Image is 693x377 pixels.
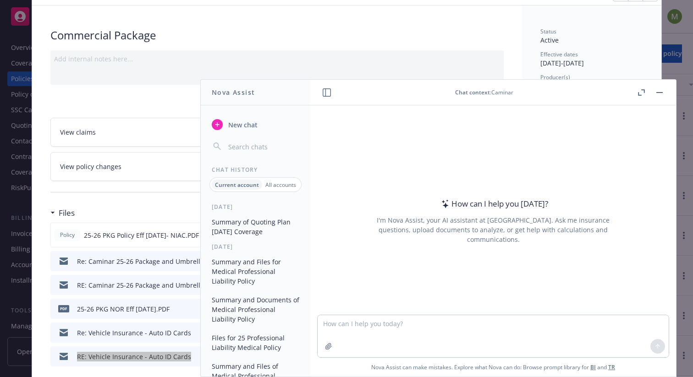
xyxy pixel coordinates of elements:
a: View claims [50,118,275,147]
div: Re: Caminar 25-26 Package and Umbrella Policy Delivery (NIAC) General Insurance renewed policy [77,257,378,266]
input: Search chats [226,140,299,153]
span: View policy changes [60,162,121,171]
div: [DATE] [201,243,310,251]
span: PDF [58,305,69,312]
div: How can I help you [DATE]? [439,198,548,210]
div: RE: Caminar 25-26 Package and Umbrella Policy Delivery (NIAC) General Insurance renewed policy [77,280,378,290]
p: Current account [215,181,259,189]
div: Files [50,207,75,219]
p: All accounts [265,181,296,189]
button: Summary and Files for Medical Professional Liability Policy [208,254,303,289]
div: [DATE] - [DATE] [540,50,643,68]
div: Chat History [201,166,310,174]
a: View policy changes [50,152,275,181]
div: [DATE] [201,203,310,211]
div: Add internal notes here... [54,54,500,64]
div: 25-26 PKG NOR Eff [DATE].PDF [77,304,170,314]
span: 25-26 PKG Policy Eff [DATE]- NIAC.PDF [84,230,199,240]
h1: Nova Assist [212,87,255,97]
span: Policy [58,231,77,239]
div: I'm Nova Assist, your AI assistant at [GEOGRAPHIC_DATA]. Ask me insurance questions, upload docum... [364,215,622,244]
button: Summary of Quoting Plan [DATE] Coverage [208,214,303,239]
button: New chat [208,116,303,133]
span: New chat [226,120,258,130]
span: View claims [60,127,96,137]
div: Commercial Package [50,27,504,43]
div: : Caminar [332,88,636,96]
a: TR [608,363,615,371]
a: BI [590,363,596,371]
span: Effective dates [540,50,578,58]
span: Active [540,36,559,44]
div: RE: Vehicle Insurance - Auto ID Cards [77,352,191,361]
span: Producer(s) [540,73,570,81]
button: Files for 25 Professional Liability Medical Policy [208,330,303,355]
div: Re: Vehicle Insurance - Auto ID Cards [77,328,191,338]
span: Status [540,27,556,35]
h3: Files [59,207,75,219]
span: Nova Assist can make mistakes. Explore what Nova can do: Browse prompt library for and [314,358,672,377]
span: Chat context [455,88,490,96]
button: Summary and Documents of Medical Professional Liability Policy [208,292,303,327]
